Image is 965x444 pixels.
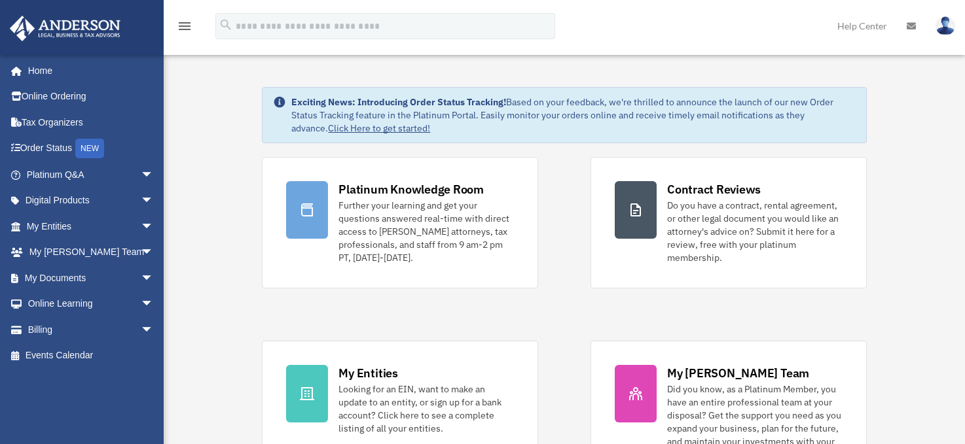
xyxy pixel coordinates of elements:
[667,365,809,381] div: My [PERSON_NAME] Team
[6,16,124,41] img: Anderson Advisors Platinum Portal
[667,199,843,264] div: Do you have a contract, rental agreement, or other legal document you would like an attorney's ad...
[141,291,167,318] span: arrow_drop_down
[177,23,192,34] a: menu
[9,135,173,162] a: Order StatusNEW
[9,162,173,188] a: Platinum Q&Aarrow_drop_down
[141,162,167,188] span: arrow_drop_down
[9,58,167,84] a: Home
[291,95,855,135] div: Based on your feedback, we're thrilled to announce the launch of our new Order Status Tracking fe...
[291,96,506,108] strong: Exciting News: Introducing Order Status Tracking!
[9,239,173,265] a: My [PERSON_NAME] Teamarrow_drop_down
[9,343,173,369] a: Events Calendar
[141,213,167,240] span: arrow_drop_down
[141,316,167,343] span: arrow_drop_down
[338,383,514,435] div: Looking for an EIN, want to make an update to an entity, or sign up for a bank account? Click her...
[591,157,867,288] a: Contract Reviews Do you have a contract, rental agreement, or other legal document you would like...
[328,122,430,134] a: Click Here to get started!
[338,199,514,264] div: Further your learning and get your questions answered real-time with direct access to [PERSON_NAM...
[219,18,233,32] i: search
[9,291,173,317] a: Online Learningarrow_drop_down
[141,188,167,214] span: arrow_drop_down
[177,18,192,34] i: menu
[9,265,173,291] a: My Documentsarrow_drop_down
[9,316,173,343] a: Billingarrow_drop_down
[141,265,167,292] span: arrow_drop_down
[9,84,173,110] a: Online Ordering
[9,213,173,239] a: My Entitiesarrow_drop_down
[667,181,761,197] div: Contract Reviews
[75,139,104,158] div: NEW
[9,188,173,214] a: Digital Productsarrow_drop_down
[338,365,397,381] div: My Entities
[936,16,955,35] img: User Pic
[262,157,538,288] a: Platinum Knowledge Room Further your learning and get your questions answered real-time with dire...
[141,239,167,266] span: arrow_drop_down
[9,109,173,135] a: Tax Organizers
[338,181,484,197] div: Platinum Knowledge Room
